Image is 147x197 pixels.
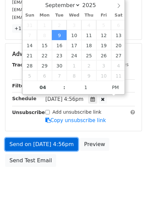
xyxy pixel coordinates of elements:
span: September 9, 2025 [52,30,67,40]
span: October 9, 2025 [81,71,96,81]
span: September 21, 2025 [23,50,37,60]
span: September 1, 2025 [37,20,52,30]
a: Send Test Email [5,154,56,167]
span: September 22, 2025 [37,50,52,60]
span: September 5, 2025 [96,20,111,30]
span: October 5, 2025 [23,71,37,81]
span: September 17, 2025 [67,40,81,50]
span: September 11, 2025 [81,30,96,40]
span: October 3, 2025 [96,60,111,71]
span: September 29, 2025 [37,60,52,71]
span: September 16, 2025 [52,40,67,50]
span: October 4, 2025 [111,60,126,71]
span: Thu [81,13,96,18]
span: October 10, 2025 [96,71,111,81]
span: Fri [96,13,111,18]
span: October 7, 2025 [52,71,67,81]
span: October 6, 2025 [37,71,52,81]
strong: Tracking [12,62,35,67]
span: September 6, 2025 [111,20,126,30]
span: [DATE] 4:56pm [45,96,83,102]
span: October 2, 2025 [81,60,96,71]
span: September 19, 2025 [96,40,111,50]
a: Send on [DATE] 4:56pm [5,138,78,151]
span: : [63,81,65,94]
a: Preview [80,138,109,151]
span: August 31, 2025 [23,20,37,30]
span: September 14, 2025 [23,40,37,50]
span: Tue [52,13,67,18]
span: September 25, 2025 [81,50,96,60]
span: October 1, 2025 [67,60,81,71]
h5: Advanced [12,50,135,58]
span: September 20, 2025 [111,40,126,50]
span: September 10, 2025 [67,30,81,40]
a: Copy unsubscribe link [45,117,106,123]
input: Hour [23,81,64,94]
strong: Filters [12,83,29,88]
strong: Schedule [12,96,36,101]
span: September 23, 2025 [52,50,67,60]
span: September 2, 2025 [52,20,67,30]
span: Sun [23,13,37,18]
span: Click to toggle [106,81,125,94]
span: September 3, 2025 [67,20,81,30]
span: Mon [37,13,52,18]
small: [EMAIL_ADDRESS][DOMAIN_NAME] [12,7,87,12]
span: September 27, 2025 [111,50,126,60]
iframe: Chat Widget [113,165,147,197]
span: September 12, 2025 [96,30,111,40]
span: September 8, 2025 [37,30,52,40]
span: Sat [111,13,126,18]
span: September 30, 2025 [52,60,67,71]
strong: Unsubscribe [12,110,45,115]
label: Add unsubscribe link [52,109,102,116]
span: October 8, 2025 [67,71,81,81]
span: September 26, 2025 [96,50,111,60]
span: September 15, 2025 [37,40,52,50]
small: [EMAIL_ADDRESS][DOMAIN_NAME] [12,15,87,20]
a: +17 more [12,24,40,33]
input: Minute [65,81,106,94]
span: Wed [67,13,81,18]
input: Year [80,2,105,8]
span: September 4, 2025 [81,20,96,30]
span: September 18, 2025 [81,40,96,50]
span: September 13, 2025 [111,30,126,40]
span: October 11, 2025 [111,71,126,81]
span: September 24, 2025 [67,50,81,60]
span: September 7, 2025 [23,30,37,40]
span: September 28, 2025 [23,60,37,71]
